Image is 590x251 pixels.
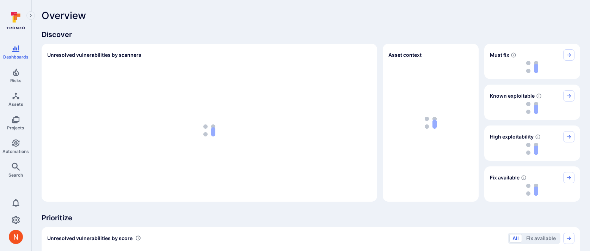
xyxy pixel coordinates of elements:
[484,125,580,161] div: High exploitability
[526,184,538,196] img: Loading...
[509,234,522,243] button: All
[484,44,580,79] div: Must fix
[526,61,538,73] img: Loading...
[490,174,520,181] span: Fix available
[28,13,33,19] i: Expand navigation menu
[523,234,559,243] button: Fix available
[10,78,21,83] span: Risks
[511,52,516,58] svg: Risk score >=40 , missed SLA
[8,102,23,107] span: Assets
[42,10,86,21] span: Overview
[3,54,29,60] span: Dashboards
[47,51,141,59] h2: Unresolved vulnerabilities by scanners
[9,230,23,244] div: Neeren Patki
[47,65,371,196] div: loading spinner
[203,124,215,136] img: Loading...
[26,11,35,20] button: Expand navigation menu
[47,235,133,242] span: Unresolved vulnerabilities by score
[490,92,535,99] span: Known exploitable
[490,133,534,140] span: High exploitability
[135,234,141,242] div: Number of vulnerabilities in status 'Open' 'Triaged' and 'In process' grouped by score
[8,172,23,178] span: Search
[388,51,422,59] span: Asset context
[484,166,580,202] div: Fix available
[42,213,580,223] span: Prioritize
[42,30,580,39] span: Discover
[536,93,542,99] svg: Confirmed exploitable by KEV
[490,102,574,114] div: loading spinner
[490,183,574,196] div: loading spinner
[484,85,580,120] div: Known exploitable
[521,175,527,180] svg: Vulnerabilities with fix available
[490,142,574,155] div: loading spinner
[526,102,538,114] img: Loading...
[535,134,541,140] svg: EPSS score ≥ 0.7
[490,61,574,73] div: loading spinner
[2,149,29,154] span: Automations
[7,125,24,130] span: Projects
[9,230,23,244] img: ACg8ocIprwjrgDQnDsNSk9Ghn5p5-B8DpAKWoJ5Gi9syOE4K59tr4Q=s96-c
[490,51,509,59] span: Must fix
[526,143,538,155] img: Loading...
